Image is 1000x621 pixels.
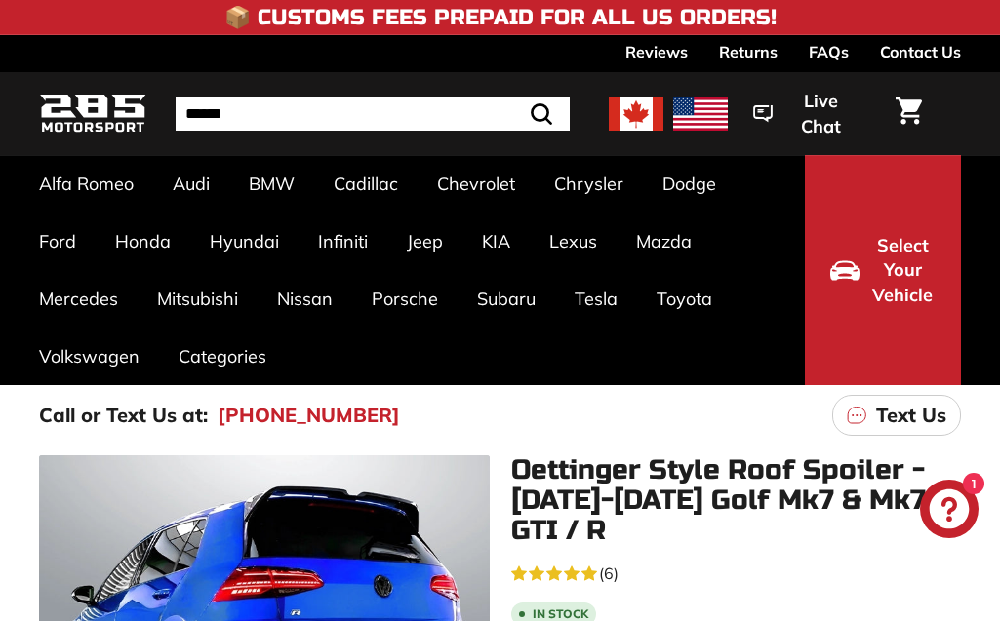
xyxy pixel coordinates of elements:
[511,455,962,545] h1: Oettinger Style Roof Spoiler - [DATE]-[DATE] Golf Mk7 & Mk7.5 GTI / R
[20,155,153,213] a: Alfa Romeo
[218,401,400,430] a: [PHONE_NUMBER]
[555,270,637,328] a: Tesla
[159,328,286,385] a: Categories
[153,155,229,213] a: Audi
[599,562,619,585] span: (6)
[869,233,936,308] span: Select Your Vehicle
[914,480,984,543] inbox-online-store-chat: Shopify online store chat
[458,270,555,328] a: Subaru
[876,401,946,430] p: Text Us
[533,608,588,620] b: In stock
[176,97,570,131] input: Search
[535,155,643,213] a: Chrysler
[728,77,884,150] button: Live Chat
[352,270,458,328] a: Porsche
[39,401,208,430] p: Call or Text Us at:
[138,270,258,328] a: Mitsubishi
[20,328,159,385] a: Volkswagen
[617,213,711,270] a: Mazda
[229,155,314,213] a: BMW
[805,155,961,385] button: Select Your Vehicle
[511,560,962,585] a: 4.7 rating (6 votes)
[884,81,934,147] a: Cart
[314,155,418,213] a: Cadillac
[462,213,530,270] a: KIA
[782,89,859,138] span: Live Chat
[418,155,535,213] a: Chevrolet
[39,91,146,136] img: Logo_285_Motorsport_areodynamics_components
[530,213,617,270] a: Lexus
[190,213,299,270] a: Hyundai
[719,35,778,68] a: Returns
[20,213,96,270] a: Ford
[299,213,387,270] a: Infiniti
[625,35,688,68] a: Reviews
[832,395,961,436] a: Text Us
[224,6,777,29] h4: 📦 Customs Fees Prepaid for All US Orders!
[20,270,138,328] a: Mercedes
[880,35,961,68] a: Contact Us
[387,213,462,270] a: Jeep
[637,270,732,328] a: Toyota
[643,155,736,213] a: Dodge
[258,270,352,328] a: Nissan
[809,35,849,68] a: FAQs
[96,213,190,270] a: Honda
